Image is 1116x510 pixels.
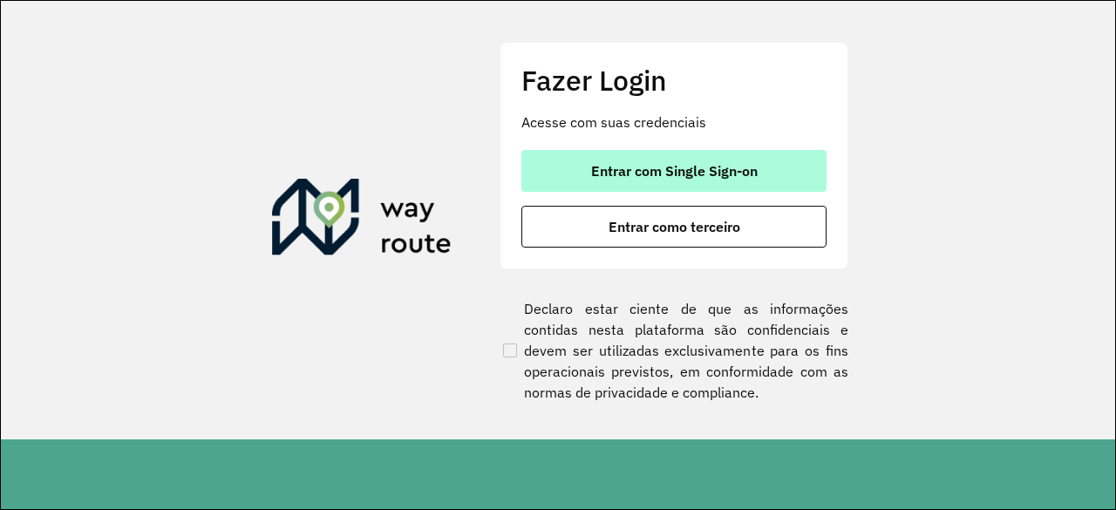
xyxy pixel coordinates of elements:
span: Entrar com Single Sign-on [591,164,758,178]
button: button [521,150,827,192]
p: Acesse com suas credenciais [521,112,827,133]
span: Entrar como terceiro [609,220,740,234]
button: button [521,206,827,248]
label: Declaro estar ciente de que as informações contidas nesta plataforma são confidenciais e devem se... [500,298,848,403]
h2: Fazer Login [521,64,827,97]
img: Roteirizador AmbevTech [272,179,452,262]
